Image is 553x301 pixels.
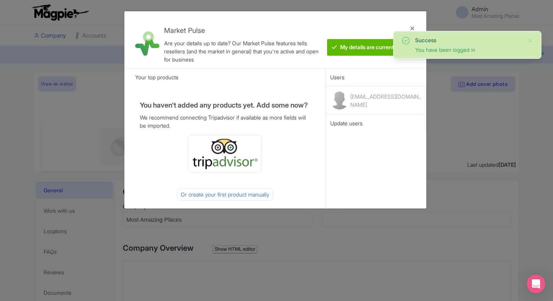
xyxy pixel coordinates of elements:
[164,39,322,63] div: Are your details up to date? Our Market Pulse features tells resellers (and the market in general...
[326,68,426,86] div: Users
[350,92,421,109] div: [EMAIL_ADDRESS][DOMAIN_NAME]
[330,91,349,109] img: contact-b11cc6e953956a0c50a2f97983291f06.png
[415,46,521,54] div: You have been logged in
[527,36,533,45] button: Close
[124,68,326,86] div: Your top products
[164,27,322,34] h4: Market Pulse
[527,275,545,293] div: Open Intercom Messenger
[177,188,273,201] div: Or create your first product manually
[327,39,399,56] btn: My details are current
[140,113,310,130] p: We recommend connecting Tripadvisor if available as more fields will be imported.
[192,139,258,169] img: ta_logo-885a1c64328048f2535e39284ba9d771.png
[415,36,521,44] div: Success
[140,101,310,109] h4: You haven't added any products yet. Add some now?
[330,119,421,128] div: Update users
[135,31,159,56] img: market_pulse-1-0a5220b3d29e4a0de46fb7534bebe030.svg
